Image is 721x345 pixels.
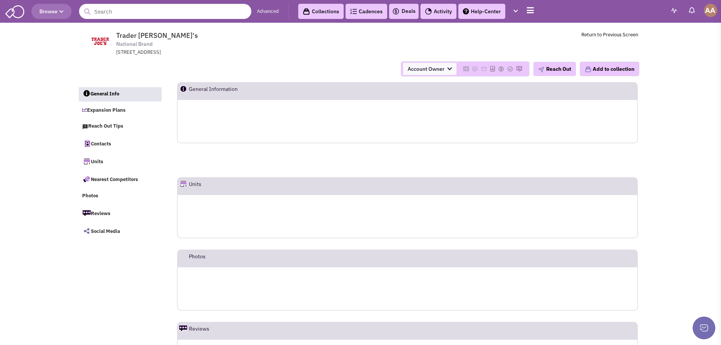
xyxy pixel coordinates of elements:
button: Reach Out [533,62,576,76]
img: Please add to your accounts [481,66,487,72]
a: Return to Previous Screen [581,31,638,38]
img: Please add to your accounts [472,66,478,72]
img: Abe Arteaga [704,4,717,17]
button: Add to collection [580,62,639,76]
a: Reviews [78,205,162,221]
a: Deals [392,7,416,16]
a: Contacts [78,136,162,151]
img: SmartAdmin [5,4,24,18]
img: plane.png [538,67,544,73]
a: Reach Out Tips [78,119,162,134]
a: Cadences [346,4,387,19]
a: Photos [78,189,162,203]
a: Collections [298,4,344,19]
img: Please add to your accounts [498,66,504,72]
img: Please add to your accounts [516,66,522,72]
span: Account Owner [403,63,456,75]
img: icon-deals.svg [392,7,400,16]
h2: Reviews [189,322,209,339]
a: Advanced [257,8,279,15]
button: Browse [31,4,72,19]
div: [STREET_ADDRESS] [116,49,314,56]
h2: Units [189,178,201,194]
a: Nearest Competitors [78,171,162,187]
img: www.traderjoes.com [83,32,118,51]
span: Trader [PERSON_NAME]'s [116,31,198,40]
input: Search [79,4,251,19]
a: Help-Center [458,4,505,19]
span: National Brand [116,40,153,48]
h2: General Information [189,83,238,99]
a: Social Media [78,223,162,239]
a: Units [78,153,162,169]
img: icon-collection-lavender-black.svg [303,8,310,15]
span: Browse [39,8,64,15]
a: General Info [79,87,162,101]
a: Activity [420,4,456,19]
img: Please add to your accounts [507,66,513,72]
img: help.png [463,8,469,14]
h2: Photos [189,250,206,267]
img: Cadences_logo.png [350,9,357,14]
img: Activity.png [425,8,432,15]
a: Expansion Plans [78,103,162,118]
img: icon-collection-lavender.png [585,66,592,73]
